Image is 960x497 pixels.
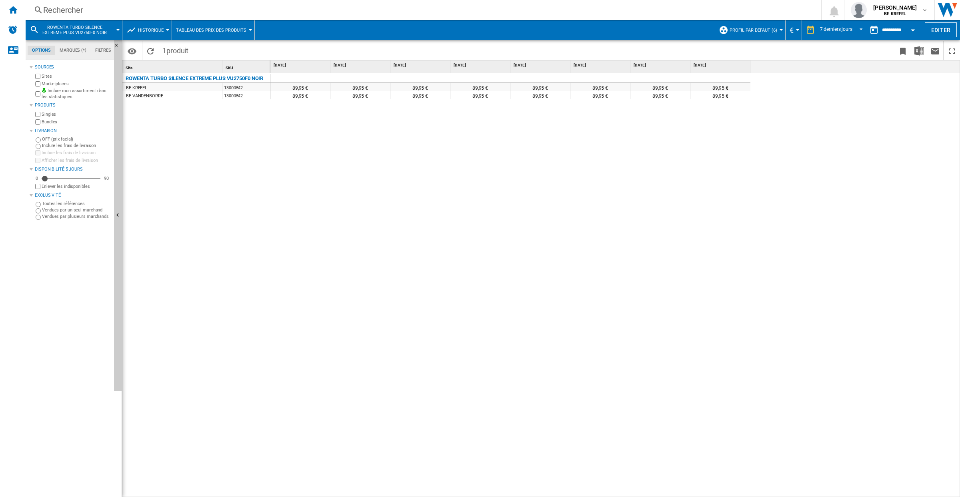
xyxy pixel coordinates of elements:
[634,62,688,68] span: [DATE]
[36,137,41,143] input: OFF (prix facial)
[730,20,781,40] button: Profil par défaut (6)
[42,213,111,219] label: Vendues par plusieurs marchands
[786,20,802,40] md-menu: Currency
[102,175,111,181] div: 90
[35,102,111,109] div: Produits
[142,41,158,60] button: Recharger
[34,175,40,181] div: 0
[222,91,270,99] div: 13000542
[270,91,330,99] div: 89,95 €
[8,25,18,34] img: alerts-logo.svg
[330,91,390,99] div: 89,95 €
[925,22,957,37] button: Editer
[35,166,111,173] div: Disponibilité 5 Jours
[35,158,40,163] input: Afficher les frais de livraison
[126,74,263,83] div: ROWENTA TURBO SILENCE EXTREME PLUS VU2750F0 NOIR
[42,136,111,142] label: OFF (prix facial)
[944,41,960,60] button: Plein écran
[42,143,111,149] label: Inclure les frais de livraison
[272,60,330,70] div: [DATE]
[730,28,777,33] span: Profil par défaut (6)
[630,83,690,91] div: 89,95 €
[35,119,40,125] input: Bundles
[510,83,570,91] div: 89,95 €
[914,46,924,56] img: excel-24x24.png
[873,4,917,12] span: [PERSON_NAME]
[630,91,690,99] div: 89,95 €
[574,62,628,68] span: [DATE]
[55,46,91,55] md-tab-item: Marques (*)
[790,26,794,34] span: €
[514,62,568,68] span: [DATE]
[42,201,111,207] label: Toutes les références
[819,24,866,37] md-select: REPORTS.WIZARD.STEPS.REPORT.STEPS.REPORT_OPTIONS.PERIOD: 7 derniers jours
[690,91,750,99] div: 89,95 €
[124,60,222,73] div: Site Sort None
[35,150,40,155] input: Inclure les frais de livraison
[42,25,107,35] span: ROWENTA TURBO SILENCE EXTREME PLUS VU2750F0 NOIR
[884,11,906,16] b: BE KREFEL
[42,88,46,93] img: mysite-bg-18x18.png
[510,91,570,99] div: 89,95 €
[28,46,55,55] md-tab-item: Options
[927,41,943,60] button: Envoyer ce rapport par email
[820,26,852,32] div: 7 derniers jours
[42,73,111,79] label: Sites
[124,44,140,58] button: Options
[35,112,40,117] input: Singles
[42,207,111,213] label: Vendues par un seul marchand
[176,28,246,33] span: Tableau des prix des produits
[452,60,510,70] div: [DATE]
[222,83,270,91] div: 13000542
[42,88,111,100] label: Inclure mon assortiment dans les statistiques
[138,28,164,33] span: Historique
[330,83,390,91] div: 89,95 €
[392,60,450,70] div: [DATE]
[394,62,448,68] span: [DATE]
[43,4,800,16] div: Rechercher
[114,40,124,54] button: Masquer
[36,202,41,207] input: Toutes les références
[35,89,40,99] input: Inclure mon assortiment dans les statistiques
[226,66,233,70] span: SKU
[35,64,111,70] div: Sources
[692,60,750,70] div: [DATE]
[224,60,270,73] div: Sort None
[42,157,111,163] label: Afficher les frais de livraison
[126,20,168,40] div: Historique
[158,41,192,58] span: 1
[334,62,388,68] span: [DATE]
[35,74,40,79] input: Sites
[690,83,750,91] div: 89,95 €
[35,184,40,189] input: Afficher les frais de livraison
[42,81,111,87] label: Marketplaces
[512,60,570,70] div: [DATE]
[138,20,168,40] button: Historique
[42,150,111,156] label: Inclure les frais de livraison
[270,83,330,91] div: 89,95 €
[91,46,116,55] md-tab-item: Filtres
[790,20,798,40] button: €
[694,62,749,68] span: [DATE]
[42,111,111,117] label: Singles
[42,183,111,189] label: Enlever les indisponibles
[36,215,41,220] input: Vendues par plusieurs marchands
[224,60,270,73] div: SKU Sort None
[124,60,222,73] div: Sort None
[35,128,111,134] div: Livraison
[719,20,781,40] div: Profil par défaut (6)
[570,83,630,91] div: 89,95 €
[632,60,690,70] div: [DATE]
[166,46,188,55] span: produit
[570,91,630,99] div: 89,95 €
[35,192,111,199] div: Exclusivité
[30,20,118,40] div: ROWENTA TURBO SILENCE EXTREME PLUS VU2750F0 NOIR
[390,91,450,99] div: 89,95 €
[176,20,250,40] button: Tableau des prix des produits
[450,91,510,99] div: 89,95 €
[454,62,508,68] span: [DATE]
[895,41,911,60] button: Créer un favoris
[906,22,920,36] button: Open calendar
